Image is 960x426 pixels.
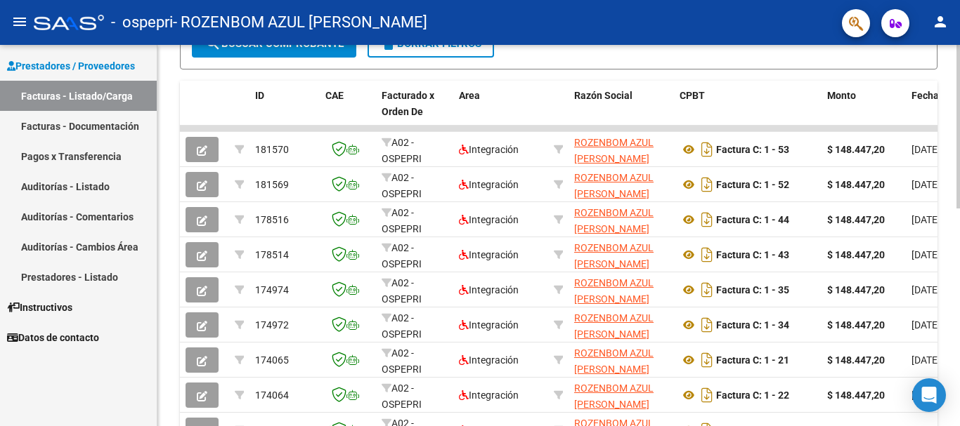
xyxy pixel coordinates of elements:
[255,284,289,295] span: 174974
[912,214,940,225] span: [DATE]
[698,314,716,336] i: Descargar documento
[698,279,716,301] i: Descargar documento
[382,172,422,199] span: A02 - OSPEPRI
[382,347,422,375] span: A02 - OSPEPRI
[574,382,654,410] span: ROZENBOM AZUL [PERSON_NAME]
[173,7,427,38] span: - ROZENBOM AZUL [PERSON_NAME]
[912,249,940,260] span: [DATE]
[574,277,654,305] span: ROZENBOM AZUL [PERSON_NAME]
[716,179,789,190] strong: Factura C: 1 - 52
[459,144,519,155] span: Integración
[932,13,949,30] mat-icon: person
[716,390,789,401] strong: Factura C: 1 - 22
[827,249,885,260] strong: $ 148.447,20
[698,384,716,406] i: Descargar documento
[459,179,519,190] span: Integración
[382,207,422,234] span: A02 - OSPEPRI
[249,81,320,142] datatable-header-cell: ID
[827,214,885,225] strong: $ 148.447,20
[7,300,72,315] span: Instructivos
[255,90,264,101] span: ID
[574,312,654,340] span: ROZENBOM AZUL [PERSON_NAME]
[380,37,481,50] span: Borrar Filtros
[459,319,519,331] span: Integración
[912,144,940,155] span: [DATE]
[827,144,885,155] strong: $ 148.447,20
[822,81,906,142] datatable-header-cell: Monto
[111,7,173,38] span: - ospepri
[912,179,940,190] span: [DATE]
[698,244,716,266] i: Descargar documento
[912,378,946,412] div: Open Intercom Messenger
[698,349,716,371] i: Descargar documento
[716,319,789,331] strong: Factura C: 1 - 34
[205,37,344,50] span: Buscar Comprobante
[827,319,885,331] strong: $ 148.447,20
[912,354,940,366] span: [DATE]
[569,81,674,142] datatable-header-cell: Razón Social
[698,208,716,231] i: Descargar documento
[827,284,885,295] strong: $ 148.447,20
[827,90,856,101] span: Monto
[574,310,668,340] div: 27434217461
[574,135,668,164] div: 27434217461
[382,90,434,117] span: Facturado x Orden De
[382,382,422,410] span: A02 - OSPEPRI
[674,81,822,142] datatable-header-cell: CPBT
[680,90,705,101] span: CPBT
[912,284,940,295] span: [DATE]
[574,137,654,164] span: ROZENBOM AZUL [PERSON_NAME]
[11,13,28,30] mat-icon: menu
[382,242,422,269] span: A02 - OSPEPRI
[255,390,289,401] span: 174064
[459,214,519,225] span: Integración
[255,249,289,260] span: 178514
[255,214,289,225] span: 178516
[255,354,289,366] span: 174065
[716,214,789,225] strong: Factura C: 1 - 44
[574,207,654,234] span: ROZENBOM AZUL [PERSON_NAME]
[459,90,480,101] span: Area
[574,345,668,375] div: 27434217461
[459,354,519,366] span: Integración
[827,390,885,401] strong: $ 148.447,20
[459,284,519,295] span: Integración
[574,240,668,269] div: 27434217461
[382,312,422,340] span: A02 - OSPEPRI
[827,179,885,190] strong: $ 148.447,20
[698,138,716,161] i: Descargar documento
[382,137,422,164] span: A02 - OSPEPRI
[716,249,789,260] strong: Factura C: 1 - 43
[574,242,654,269] span: ROZENBOM AZUL [PERSON_NAME]
[325,90,344,101] span: CAE
[716,284,789,295] strong: Factura C: 1 - 35
[320,81,376,142] datatable-header-cell: CAE
[698,173,716,196] i: Descargar documento
[574,172,654,199] span: ROZENBOM AZUL [PERSON_NAME]
[453,81,548,142] datatable-header-cell: Area
[376,81,453,142] datatable-header-cell: Facturado x Orden De
[255,179,289,190] span: 181569
[7,58,135,74] span: Prestadores / Proveedores
[7,330,99,345] span: Datos de contacto
[459,249,519,260] span: Integración
[574,205,668,234] div: 27434217461
[574,90,633,101] span: Razón Social
[382,277,422,305] span: A02 - OSPEPRI
[574,380,668,410] div: 27434217461
[912,319,940,331] span: [DATE]
[255,319,289,331] span: 174972
[574,347,654,375] span: ROZENBOM AZUL [PERSON_NAME]
[716,354,789,366] strong: Factura C: 1 - 21
[574,275,668,305] div: 27434217461
[912,390,940,401] span: [DATE]
[459,390,519,401] span: Integración
[716,144,789,155] strong: Factura C: 1 - 53
[574,170,668,199] div: 27434217461
[827,354,885,366] strong: $ 148.447,20
[255,144,289,155] span: 181570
